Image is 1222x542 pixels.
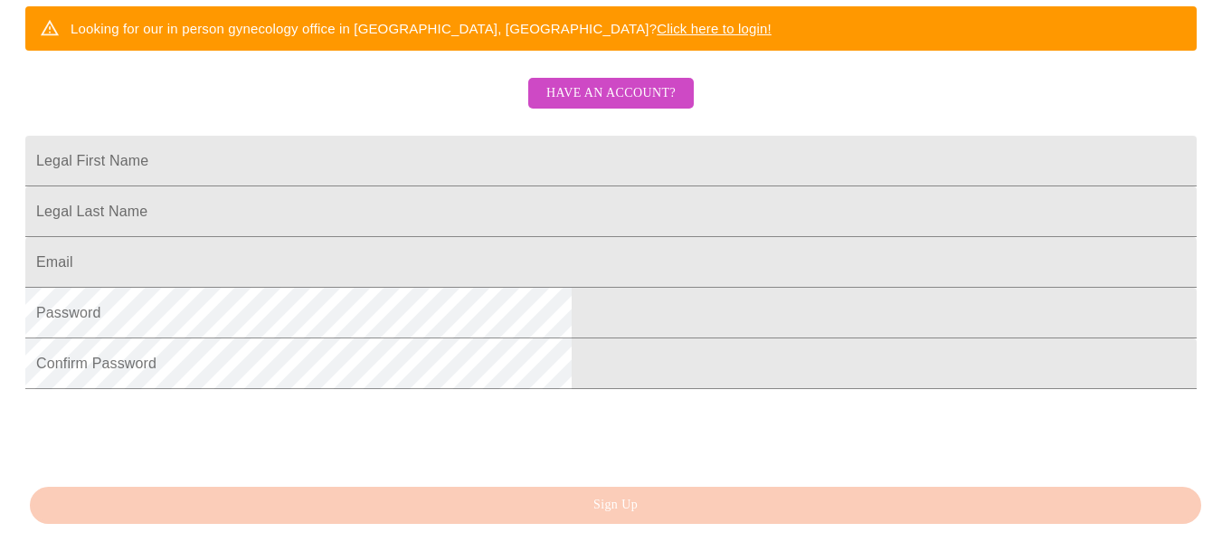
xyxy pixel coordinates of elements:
a: Have an account? [524,98,698,113]
a: Click here to login! [657,21,772,36]
div: Looking for our in person gynecology office in [GEOGRAPHIC_DATA], [GEOGRAPHIC_DATA]? [71,12,772,45]
button: Have an account? [528,78,694,109]
span: Have an account? [546,82,676,105]
iframe: reCAPTCHA [25,398,300,469]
